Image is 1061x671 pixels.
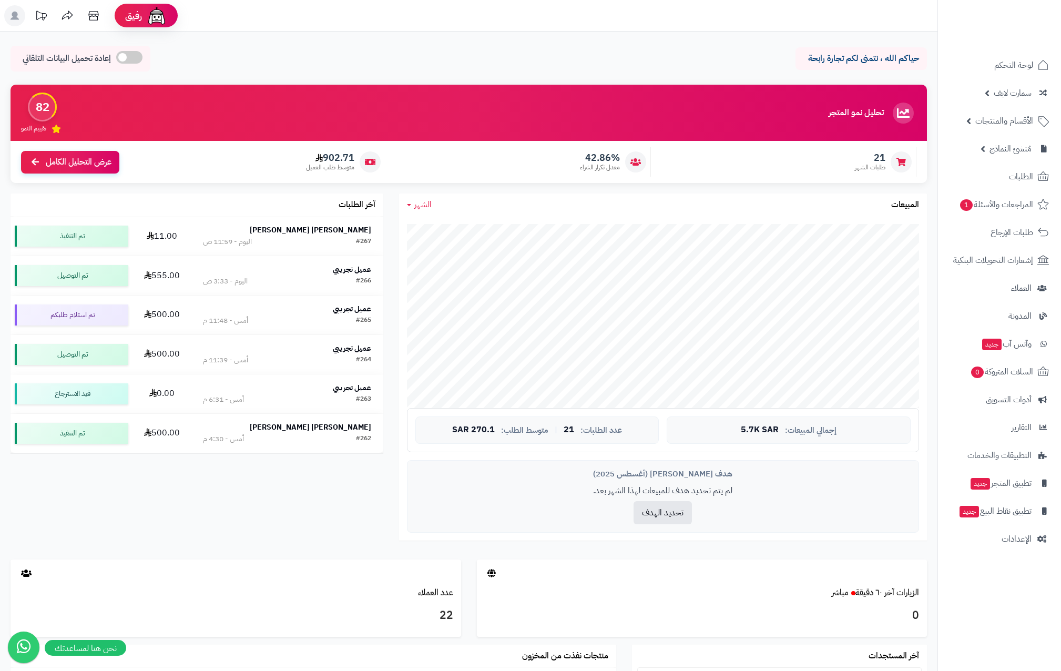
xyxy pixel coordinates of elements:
div: تم استلام طلبكم [15,304,128,326]
h3: آخر المستجدات [869,652,919,661]
span: مُنشئ النماذج [989,141,1032,156]
strong: عميل تجريبي [333,343,371,354]
span: معدل تكرار الشراء [580,163,620,172]
strong: عميل تجريبي [333,264,371,275]
div: #264 [356,355,371,365]
a: عرض التحليل الكامل [21,151,119,174]
a: السلات المتروكة0 [944,359,1055,384]
div: تم التنفيذ [15,226,128,247]
span: التطبيقات والخدمات [967,448,1032,463]
span: متوسط طلب العميل [306,163,354,172]
img: ai-face.png [146,5,167,26]
a: العملاء [944,276,1055,301]
a: إشعارات التحويلات البنكية [944,248,1055,273]
h3: 0 [485,607,920,625]
span: إعادة تحميل البيانات التلقائي [23,53,111,65]
button: تحديد الهدف [634,501,692,524]
span: وآتس آب [981,337,1032,351]
a: طلبات الإرجاع [944,220,1055,245]
span: 21 [855,152,885,164]
span: الشهر [414,198,432,211]
h3: 22 [18,607,453,625]
a: التطبيقات والخدمات [944,443,1055,468]
span: الإعدادات [1002,532,1032,546]
span: الطلبات [1009,169,1033,184]
div: تم التوصيل [15,265,128,286]
span: إشعارات التحويلات البنكية [953,253,1033,268]
div: تم التوصيل [15,344,128,365]
span: جديد [960,506,979,517]
div: #263 [356,394,371,405]
span: عرض التحليل الكامل [46,156,111,168]
a: الطلبات [944,164,1055,189]
span: متوسط الطلب: [501,426,548,435]
span: 21 [564,425,574,435]
span: تطبيق المتجر [970,476,1032,491]
h3: منتجات نفذت من المخزون [522,652,608,661]
h3: آخر الطلبات [339,200,375,210]
a: الإعدادات [944,526,1055,552]
span: 0 [971,366,984,379]
div: #262 [356,434,371,444]
span: الأقسام والمنتجات [975,114,1033,128]
span: المدونة [1008,309,1032,323]
a: تطبيق المتجرجديد [944,471,1055,496]
strong: [PERSON_NAME] [PERSON_NAME] [250,422,371,433]
span: إجمالي المبيعات: [785,426,836,435]
span: التقارير [1012,420,1032,435]
td: 500.00 [132,414,191,453]
div: #265 [356,316,371,326]
div: أمس - 4:30 م [203,434,244,444]
div: قيد الاسترجاع [15,383,128,404]
span: 1 [960,199,973,211]
span: أدوات التسويق [986,392,1032,407]
a: لوحة التحكم [944,53,1055,78]
a: الزيارات آخر ٦٠ دقيقةمباشر [832,586,919,599]
span: جديد [982,339,1002,350]
span: السلات المتروكة [970,364,1033,379]
a: تحديثات المنصة [28,5,54,29]
div: اليوم - 3:33 ص [203,276,248,287]
small: مباشر [832,586,849,599]
td: 500.00 [132,296,191,334]
td: 0.00 [132,374,191,413]
span: | [555,426,557,434]
div: #267 [356,237,371,247]
span: 270.1 SAR [452,425,495,435]
td: 11.00 [132,217,191,256]
div: أمس - 11:39 م [203,355,248,365]
img: logo-2.png [989,8,1051,30]
span: طلبات الإرجاع [991,225,1033,240]
strong: عميل تجريبي [333,382,371,393]
a: المدونة [944,303,1055,329]
span: عدد الطلبات: [580,426,622,435]
span: 42.86% [580,152,620,164]
div: أمس - 6:31 م [203,394,244,405]
p: لم يتم تحديد هدف للمبيعات لهذا الشهر بعد. [415,485,911,497]
a: أدوات التسويق [944,387,1055,412]
span: 902.71 [306,152,354,164]
div: اليوم - 11:59 ص [203,237,252,247]
div: أمس - 11:48 م [203,316,248,326]
strong: عميل تجريبي [333,303,371,314]
strong: [PERSON_NAME] [PERSON_NAME] [250,225,371,236]
span: المراجعات والأسئلة [959,197,1033,212]
span: تطبيق نقاط البيع [958,504,1032,518]
td: 555.00 [132,256,191,295]
span: رفيق [125,9,142,22]
h3: تحليل نمو المتجر [829,108,884,118]
a: الشهر [407,199,432,211]
span: لوحة التحكم [994,58,1033,73]
a: المراجعات والأسئلة1 [944,192,1055,217]
a: تطبيق نقاط البيعجديد [944,499,1055,524]
span: العملاء [1011,281,1032,296]
span: تقييم النمو [21,124,46,133]
h3: المبيعات [891,200,919,210]
a: وآتس آبجديد [944,331,1055,357]
p: حياكم الله ، نتمنى لكم تجارة رابحة [803,53,919,65]
div: #266 [356,276,371,287]
a: التقارير [944,415,1055,440]
span: طلبات الشهر [855,163,885,172]
span: 5.7K SAR [741,425,779,435]
td: 500.00 [132,335,191,374]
